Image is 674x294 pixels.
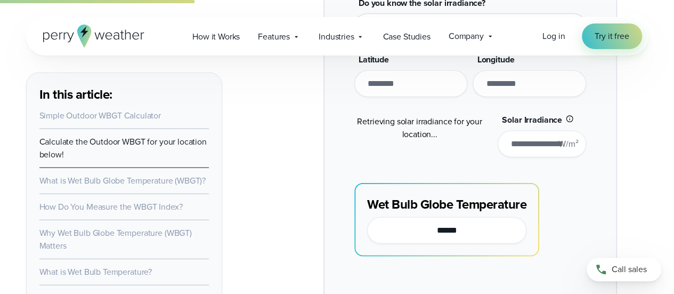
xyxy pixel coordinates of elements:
a: Calculate the Outdoor WBGT for your location below! [39,136,207,161]
span: Log in [542,30,565,42]
span: Solar Irradiance [502,114,562,126]
a: Why Wet Bulb Globe Temperature (WBGT) Matters [39,227,192,252]
span: Industries [319,30,354,43]
span: Company [449,30,484,43]
span: Longitude [477,53,514,66]
span: How it Works [192,30,240,43]
a: What is Wet Bulb Temperature? [39,266,152,278]
h3: In this article: [39,86,209,103]
a: What is Wet Bulb Globe Temperature (WBGT)? [39,174,206,187]
span: Call sales [612,263,647,276]
span: Latitude [359,53,389,66]
a: How Do You Measure the WBGT Index? [39,201,183,213]
a: Try it free [582,23,641,49]
a: Log in [542,30,565,43]
a: How it Works [183,26,249,47]
span: Retrieving solar irradiance for your location... [357,115,482,140]
span: Try it free [595,30,629,43]
a: Call sales [587,258,661,281]
span: Case Studies [383,30,430,43]
a: Simple Outdoor WBGT Calculator [39,109,161,122]
a: Case Studies [373,26,439,47]
span: Features [258,30,290,43]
